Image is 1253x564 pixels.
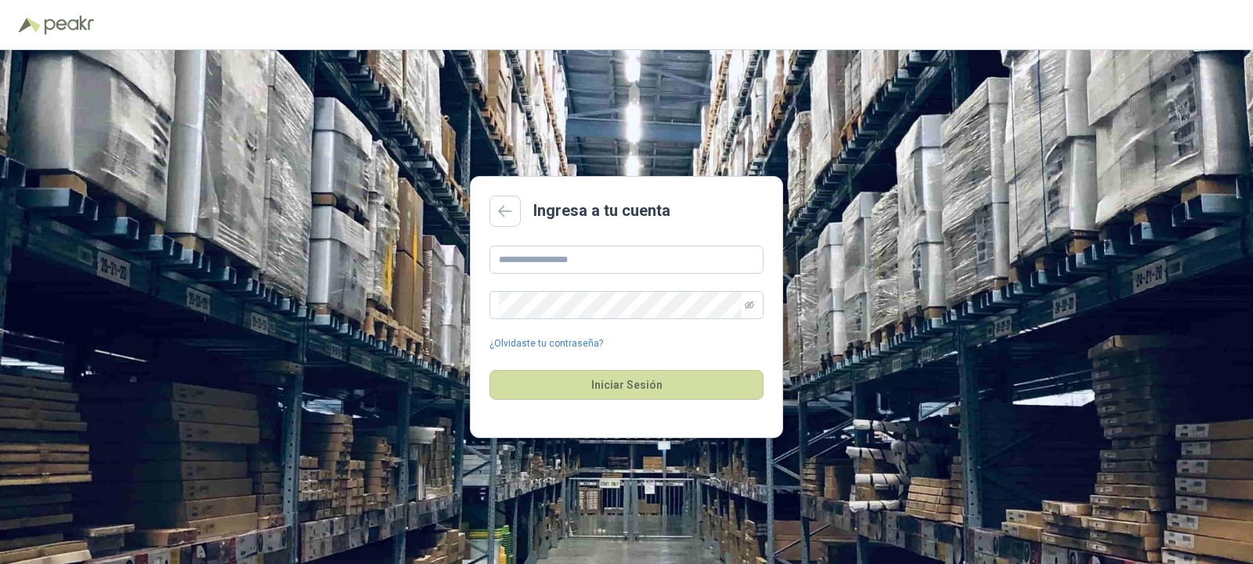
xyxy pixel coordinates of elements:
img: Peakr [44,16,94,34]
a: ¿Olvidaste tu contraseña? [489,336,603,351]
img: Logo [19,17,41,33]
button: Iniciar Sesión [489,370,764,400]
h2: Ingresa a tu cuenta [533,199,670,223]
span: eye-invisible [745,300,754,310]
